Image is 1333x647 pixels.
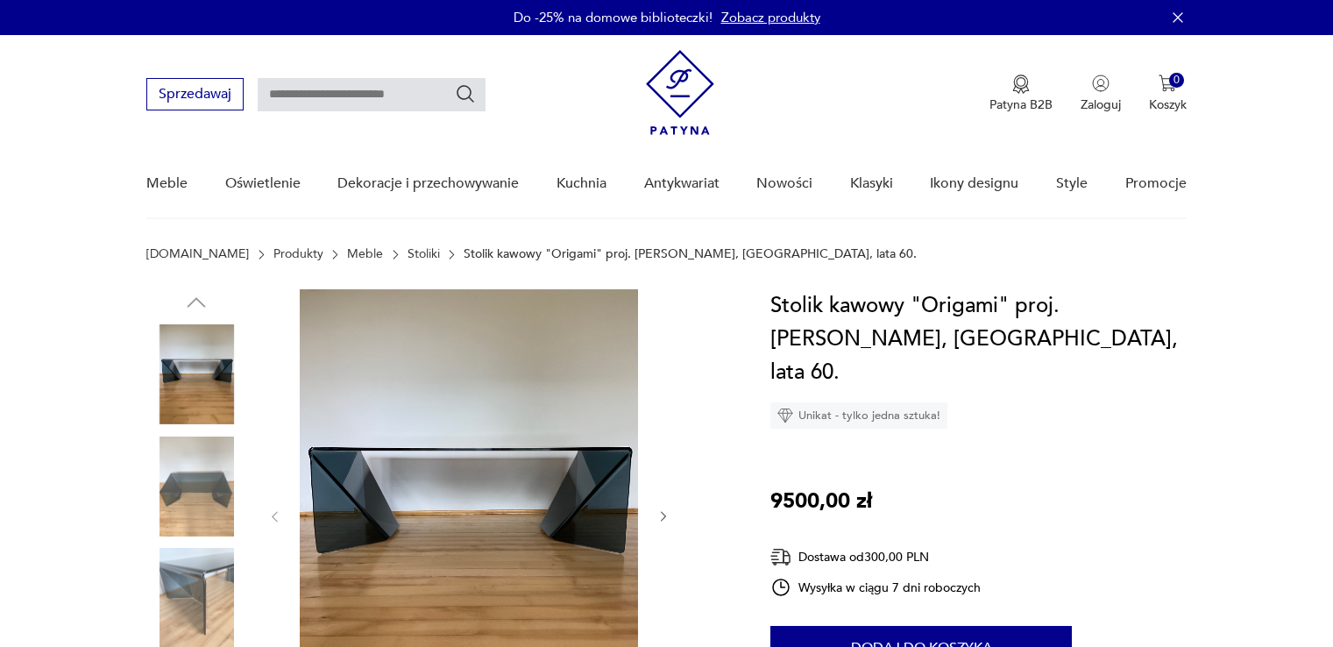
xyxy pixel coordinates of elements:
[770,546,981,568] div: Dostawa od 300,00 PLN
[770,577,981,598] div: Wysyłka w ciągu 7 dni roboczych
[756,150,812,217] a: Nowości
[1169,73,1184,88] div: 0
[146,150,188,217] a: Meble
[1125,150,1187,217] a: Promocje
[770,402,947,429] div: Unikat - tylko jedna sztuka!
[225,150,301,217] a: Oświetlenie
[770,546,791,568] img: Ikona dostawy
[1056,150,1088,217] a: Style
[989,75,1053,113] a: Ikona medaluPatyna B2B
[408,247,440,261] a: Stoliki
[557,150,606,217] a: Kuchnia
[989,96,1053,113] p: Patyna B2B
[721,9,820,26] a: Zobacz produkty
[1012,75,1030,94] img: Ikona medalu
[273,247,323,261] a: Produkty
[455,83,476,104] button: Szukaj
[770,485,872,518] p: 9500,00 zł
[464,247,917,261] p: Stolik kawowy "Origami" proj. [PERSON_NAME], [GEOGRAPHIC_DATA], lata 60.
[989,75,1053,113] button: Patyna B2B
[644,150,720,217] a: Antykwariat
[146,247,249,261] a: [DOMAIN_NAME]
[146,437,246,537] img: Zdjęcie produktu Stolik kawowy "Origami" proj. Neal Small, USA, lata 60.
[1092,75,1110,92] img: Ikonka użytkownika
[146,78,244,110] button: Sprzedawaj
[850,150,893,217] a: Klasyki
[146,324,246,424] img: Zdjęcie produktu Stolik kawowy "Origami" proj. Neal Small, USA, lata 60.
[1081,75,1121,113] button: Zaloguj
[777,408,793,423] img: Ikona diamentu
[337,150,519,217] a: Dekoracje i przechowywanie
[1149,75,1187,113] button: 0Koszyk
[146,89,244,102] a: Sprzedawaj
[1149,96,1187,113] p: Koszyk
[347,247,383,261] a: Meble
[770,289,1187,389] h1: Stolik kawowy "Origami" proj. [PERSON_NAME], [GEOGRAPHIC_DATA], lata 60.
[1159,75,1176,92] img: Ikona koszyka
[514,9,713,26] p: Do -25% na domowe biblioteczki!
[646,50,714,135] img: Patyna - sklep z meblami i dekoracjami vintage
[930,150,1018,217] a: Ikony designu
[1081,96,1121,113] p: Zaloguj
